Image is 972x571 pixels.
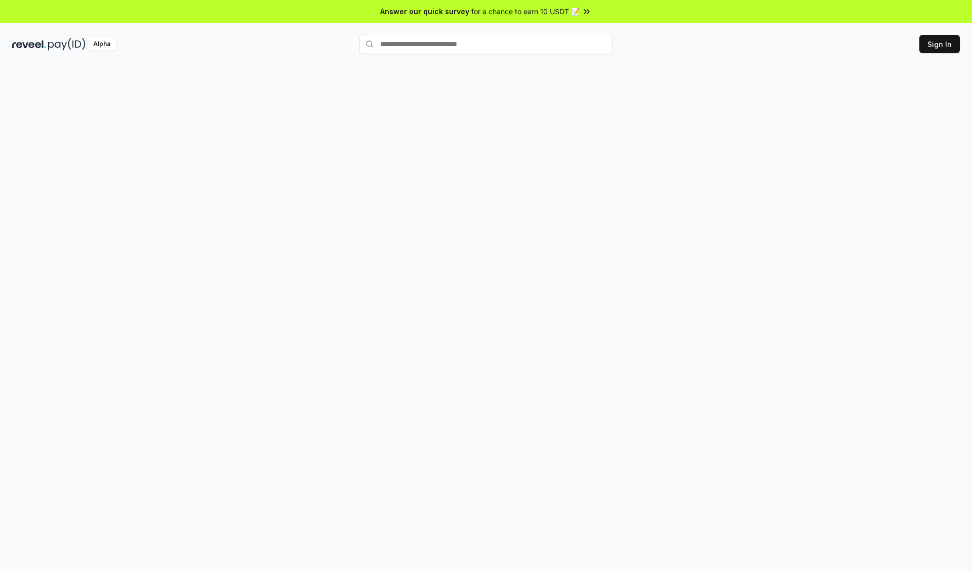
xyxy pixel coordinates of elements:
span: Answer our quick survey [380,6,469,17]
img: pay_id [48,38,86,51]
button: Sign In [919,35,960,53]
div: Alpha [88,38,116,51]
span: for a chance to earn 10 USDT 📝 [471,6,580,17]
img: reveel_dark [12,38,46,51]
